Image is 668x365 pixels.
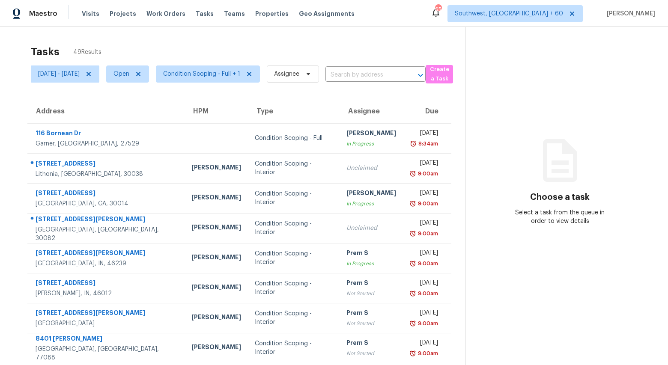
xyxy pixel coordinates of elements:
span: [DATE] - [DATE] [38,70,80,78]
th: Due [403,99,452,123]
div: [DATE] [410,159,438,169]
div: In Progress [346,199,396,208]
span: Teams [224,9,245,18]
div: [DATE] [410,219,438,229]
img: Overdue Alarm Icon [409,229,416,238]
div: Condition Scoping - Interior [255,279,332,297]
div: Not Started [346,349,396,358]
div: 9:00am [416,199,438,208]
span: Southwest, [GEOGRAPHIC_DATA] + 60 [455,9,563,18]
span: Work Orders [146,9,185,18]
input: Search by address [325,68,402,82]
div: [DATE] [410,249,438,259]
div: [PERSON_NAME] [191,343,241,353]
h3: Choose a task [530,193,590,202]
div: 116 Bornean Dr [36,129,178,139]
div: Lithonia, [GEOGRAPHIC_DATA], 30038 [36,170,178,178]
div: 9:00am [416,169,438,178]
div: Not Started [346,289,396,298]
div: Condition Scoping - Interior [255,249,332,267]
div: [DATE] [410,309,438,319]
span: Create a Task [430,65,449,84]
div: 9:00am [416,289,438,298]
span: Condition Scoping - Full + 1 [163,70,240,78]
div: Prem S [346,338,396,349]
span: Geo Assignments [299,9,355,18]
img: Overdue Alarm Icon [409,259,416,268]
div: [DATE] [410,338,438,349]
div: 9:00am [416,349,438,358]
img: Overdue Alarm Icon [409,289,416,298]
span: Assignee [274,70,299,78]
span: Tasks [196,11,214,17]
div: 659 [435,5,441,14]
button: Create a Task [426,65,453,83]
div: 9:00am [416,229,438,238]
th: Address [27,99,185,123]
div: [STREET_ADDRESS][PERSON_NAME] [36,309,178,319]
div: [PERSON_NAME], IN, 46012 [36,289,178,298]
img: Overdue Alarm Icon [409,319,416,328]
div: [GEOGRAPHIC_DATA], [GEOGRAPHIC_DATA], 77088 [36,345,178,362]
div: [GEOGRAPHIC_DATA], GA, 30014 [36,199,178,208]
div: [PERSON_NAME] [191,253,241,264]
div: 8:34am [417,139,438,148]
button: Open [415,69,426,81]
div: Condition Scoping - Interior [255,190,332,207]
div: Condition Scoping - Interior [255,339,332,356]
span: Projects [110,9,136,18]
img: Overdue Alarm Icon [409,169,416,178]
div: [STREET_ADDRESS] [36,189,178,199]
div: Prem S [346,249,396,259]
div: In Progress [346,259,396,268]
div: Not Started [346,319,396,328]
div: [GEOGRAPHIC_DATA], [GEOGRAPHIC_DATA], 30082 [36,226,178,243]
div: [PERSON_NAME] [191,193,241,204]
div: [DATE] [410,129,438,139]
span: Maestro [29,9,57,18]
div: 9:00am [416,259,438,268]
div: Prem S [346,309,396,319]
img: Overdue Alarm Icon [409,349,416,358]
span: 49 Results [73,48,101,56]
div: Unclaimed [346,164,396,172]
div: [PERSON_NAME] [191,223,241,234]
th: Type [248,99,339,123]
div: 9:00am [416,319,438,328]
h2: Tasks [31,47,60,56]
div: [STREET_ADDRESS] [36,159,178,170]
div: [STREET_ADDRESS] [36,279,178,289]
div: Condition Scoping - Interior [255,160,332,177]
div: Condition Scoping - Interior [255,309,332,326]
div: 8401 [PERSON_NAME] [36,334,178,345]
div: [DATE] [410,189,438,199]
div: [PERSON_NAME] [346,189,396,199]
div: [STREET_ADDRESS][PERSON_NAME] [36,249,178,259]
div: Garner, [GEOGRAPHIC_DATA], 27529 [36,139,178,148]
span: Open [113,70,129,78]
div: [DATE] [410,279,438,289]
div: Unclaimed [346,224,396,232]
div: Select a task from the queue in order to view details [513,208,607,226]
span: Visits [82,9,99,18]
div: Condition Scoping - Full [255,134,332,142]
div: Condition Scoping - Interior [255,220,332,237]
div: [STREET_ADDRESS][PERSON_NAME] [36,215,178,226]
div: [PERSON_NAME] [191,313,241,323]
div: [PERSON_NAME] [346,129,396,139]
div: [GEOGRAPHIC_DATA], IN, 46239 [36,259,178,268]
div: [GEOGRAPHIC_DATA] [36,319,178,328]
span: [PERSON_NAME] [603,9,655,18]
img: Overdue Alarm Icon [410,139,417,148]
div: [PERSON_NAME] [191,163,241,174]
th: Assignee [340,99,403,123]
span: Properties [255,9,289,18]
th: HPM [185,99,248,123]
div: [PERSON_NAME] [191,283,241,294]
div: Prem S [346,279,396,289]
div: In Progress [346,139,396,148]
img: Overdue Alarm Icon [409,199,416,208]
